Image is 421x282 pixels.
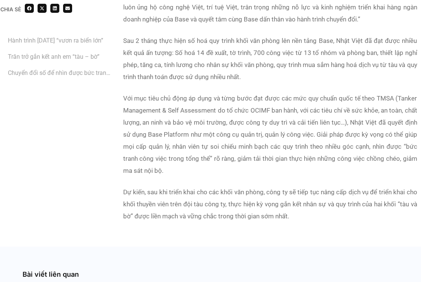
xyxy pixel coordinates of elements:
[25,4,34,13] div: Share on facebook
[50,4,59,13] div: Share on linkedin
[8,36,103,45] a: Hành trình [DATE] “vươn ra biển lớn”
[123,92,417,177] p: Với mục tiêu chủ động áp dụng và từng bước đạt được các mức quy chuẩn quốc tế theo TMSA (Tanker M...
[38,4,47,13] div: Share on x-twitter
[63,4,72,13] div: Share on email
[23,269,398,279] div: Bài viết liên quan
[8,68,112,78] a: Chuyển đổi số để nhìn được bức tranh công việc tổng thể rõ ràng, minh bạch
[0,7,21,12] div: Chia sẻ
[8,52,100,61] a: Trăn trở gắn kết anh em “tàu – bờ”
[123,35,417,83] p: Sau 2 tháng thực hiện số hoá quy trình khối văn phòng lên nền tảng Base, Nhật Việt đã đạt được nh...
[123,186,417,222] p: Dự kiến, sau khi triển khai cho các khối văn phòng, công ty sẽ tiếp tục nâng cấp dịch vụ để triển...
